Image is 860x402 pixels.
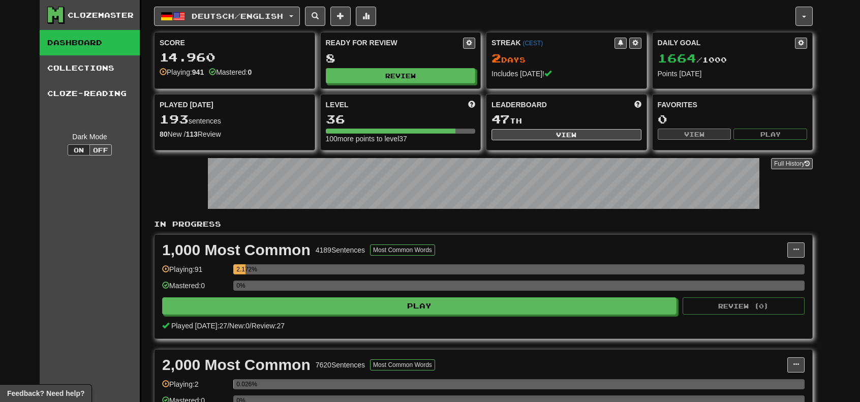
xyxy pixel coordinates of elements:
[492,100,547,110] span: Leaderboard
[47,132,132,142] div: Dark Mode
[40,30,140,55] a: Dashboard
[160,113,310,126] div: sentences
[248,68,252,76] strong: 0
[326,134,476,144] div: 100 more points to level 37
[326,113,476,126] div: 36
[68,144,90,156] button: On
[492,129,641,140] button: View
[229,322,250,330] span: New: 0
[160,67,204,77] div: Playing:
[227,322,229,330] span: /
[160,51,310,64] div: 14.960
[316,245,365,255] div: 4189 Sentences
[492,38,615,48] div: Streak
[468,100,475,110] span: Score more points to level up
[160,38,310,48] div: Score
[209,67,252,77] div: Mastered:
[370,359,435,370] button: Most Common Words
[162,379,228,396] div: Playing: 2
[250,322,252,330] span: /
[658,69,808,79] div: Points [DATE]
[658,51,696,65] span: 1664
[492,113,641,126] div: th
[523,40,543,47] a: (CEST)
[252,322,285,330] span: Review: 27
[160,129,310,139] div: New / Review
[162,281,228,297] div: Mastered: 0
[171,322,227,330] span: Played [DATE]: 27
[733,129,807,140] button: Play
[162,297,677,315] button: Play
[192,12,283,20] span: Deutsch / English
[160,112,189,126] span: 193
[658,55,727,64] span: / 1000
[492,69,641,79] div: Includes [DATE]!
[658,100,808,110] div: Favorites
[492,51,501,65] span: 2
[162,242,311,258] div: 1,000 Most Common
[192,68,204,76] strong: 941
[492,52,641,65] div: Day s
[658,129,731,140] button: View
[305,7,325,26] button: Search sentences
[370,244,435,256] button: Most Common Words
[160,130,168,138] strong: 80
[89,144,112,156] button: Off
[162,357,311,373] div: 2,000 Most Common
[683,297,805,315] button: Review (0)
[154,7,300,26] button: Deutsch/English
[326,38,464,48] div: Ready for Review
[634,100,641,110] span: This week in points, UTC
[68,10,134,20] div: Clozemaster
[326,52,476,65] div: 8
[492,112,510,126] span: 47
[326,68,476,83] button: Review
[40,55,140,81] a: Collections
[40,81,140,106] a: Cloze-Reading
[160,100,213,110] span: Played [DATE]
[658,38,795,49] div: Daily Goal
[316,360,365,370] div: 7620 Sentences
[771,158,813,169] a: Full History
[186,130,197,138] strong: 113
[330,7,351,26] button: Add sentence to collection
[7,388,84,398] span: Open feedback widget
[236,264,245,274] div: 2.172%
[326,100,349,110] span: Level
[162,264,228,281] div: Playing: 91
[356,7,376,26] button: More stats
[154,219,813,229] p: In Progress
[658,113,808,126] div: 0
